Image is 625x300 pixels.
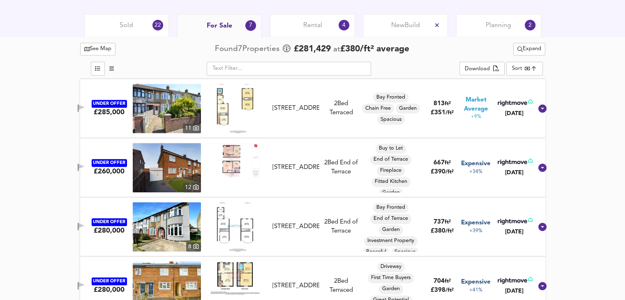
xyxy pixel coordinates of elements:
span: ft² [445,101,451,106]
div: Fitted Kitchen [371,177,411,187]
div: First Time Buyers [368,273,414,283]
div: [STREET_ADDRESS] [272,222,319,231]
div: £260,000 [94,167,125,176]
span: / ft² [445,169,454,175]
div: [STREET_ADDRESS] [272,282,319,290]
div: Download [465,65,490,74]
span: Buy to Let [376,145,406,152]
button: Download [459,62,504,76]
div: UNDER OFFER£260,000 property thumbnail 12 Floorplan[STREET_ADDRESS]2Bed End of TerraceBuy to LetE... [80,138,545,197]
span: New Build [391,21,420,30]
span: / ft² [445,228,454,234]
div: UNDER OFFER [92,277,127,285]
button: Expand [513,43,545,55]
div: End of Terrace [370,214,411,224]
span: +34% [469,168,482,175]
span: 737 [434,219,445,225]
div: End of Terrace [370,155,411,165]
span: £ 380 / ft² average [340,45,409,53]
input: Text Filter... [207,62,371,76]
svg: Show Details [537,163,547,173]
div: Garden [396,104,420,113]
a: property thumbnail 8 [133,202,201,252]
span: Bay Fronted [373,204,408,211]
img: Floorplan [217,84,253,133]
div: 8 [186,242,201,251]
div: Bay Fronted [373,203,408,213]
span: Expensive [461,278,491,286]
div: Chain Free [362,104,394,113]
div: UNDER OFFER [92,218,127,226]
div: 2 Bed Terraced [323,99,360,117]
span: Fireplace [377,167,405,174]
span: +39% [469,228,482,235]
span: +41% [469,287,482,294]
span: Investment Property [364,237,417,245]
div: £280,000 [94,285,125,294]
span: Garden [396,105,420,112]
div: Investment Property [364,236,417,246]
div: £285,000 [94,108,125,117]
div: Sort [506,62,543,76]
span: For Sale [207,21,232,30]
div: 12 [183,183,201,192]
span: Bay Fronted [373,94,408,101]
span: Driveway [377,263,405,270]
span: Spacious [377,116,405,123]
span: £ 390 [431,169,454,175]
svg: Show Details [537,281,547,291]
span: Garden [379,226,403,233]
a: property thumbnail 11 [133,84,201,133]
div: split button [513,43,545,55]
svg: Show Details [537,104,547,113]
a: property thumbnail 12 [133,143,201,192]
span: / ft² [445,288,454,293]
span: Planning [486,21,511,30]
span: 704 [434,278,445,284]
span: Expand [517,44,541,54]
div: [STREET_ADDRESS] [272,163,319,172]
div: Peaceful [363,247,390,257]
span: End of Terrace [370,156,411,163]
span: End of Terrace [370,215,411,222]
span: Spacious [391,248,419,256]
div: 7 [245,20,256,31]
span: £ 398 [431,287,454,293]
div: split button [459,62,504,76]
span: Expensive [461,159,491,168]
span: Garden [379,285,403,293]
span: £ 351 [431,110,454,116]
span: 667 [434,160,445,166]
span: Sold [120,21,133,30]
div: 22 [152,20,163,30]
div: Found 7 Propert ies [215,44,281,55]
div: Fireplace [377,166,405,176]
span: Peaceful [363,248,390,256]
span: 813 [434,101,445,107]
span: Expensive [461,219,491,227]
svg: Show Details [537,222,547,232]
div: Spacious [391,247,419,257]
span: Rental [303,21,322,30]
span: Fitted Kitchen [371,178,411,185]
div: [DATE] [496,287,533,295]
div: [DATE] [496,168,533,177]
span: ft² [445,219,451,225]
div: 4 [339,20,349,30]
span: Market Average [458,96,494,113]
span: ft² [445,279,451,284]
img: property thumbnail [133,202,201,252]
img: property thumbnail [133,84,201,133]
img: Floorplan [210,261,260,295]
button: See Map [80,43,116,55]
img: Floorplan [217,202,253,252]
div: UNDER OFFER [92,159,127,167]
img: property thumbnail [133,143,201,192]
span: See Map [84,44,112,54]
div: UNDER OFFER [92,100,127,108]
span: £ 380 [431,228,454,234]
span: First Time Buyers [368,274,414,282]
div: 11 [183,124,201,133]
div: UNDER OFFER£280,000 property thumbnail 8 Floorplan[STREET_ADDRESS]2Bed End of TerraceBay FrontedE... [80,197,545,256]
div: 2 Bed Terraced [323,277,360,295]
